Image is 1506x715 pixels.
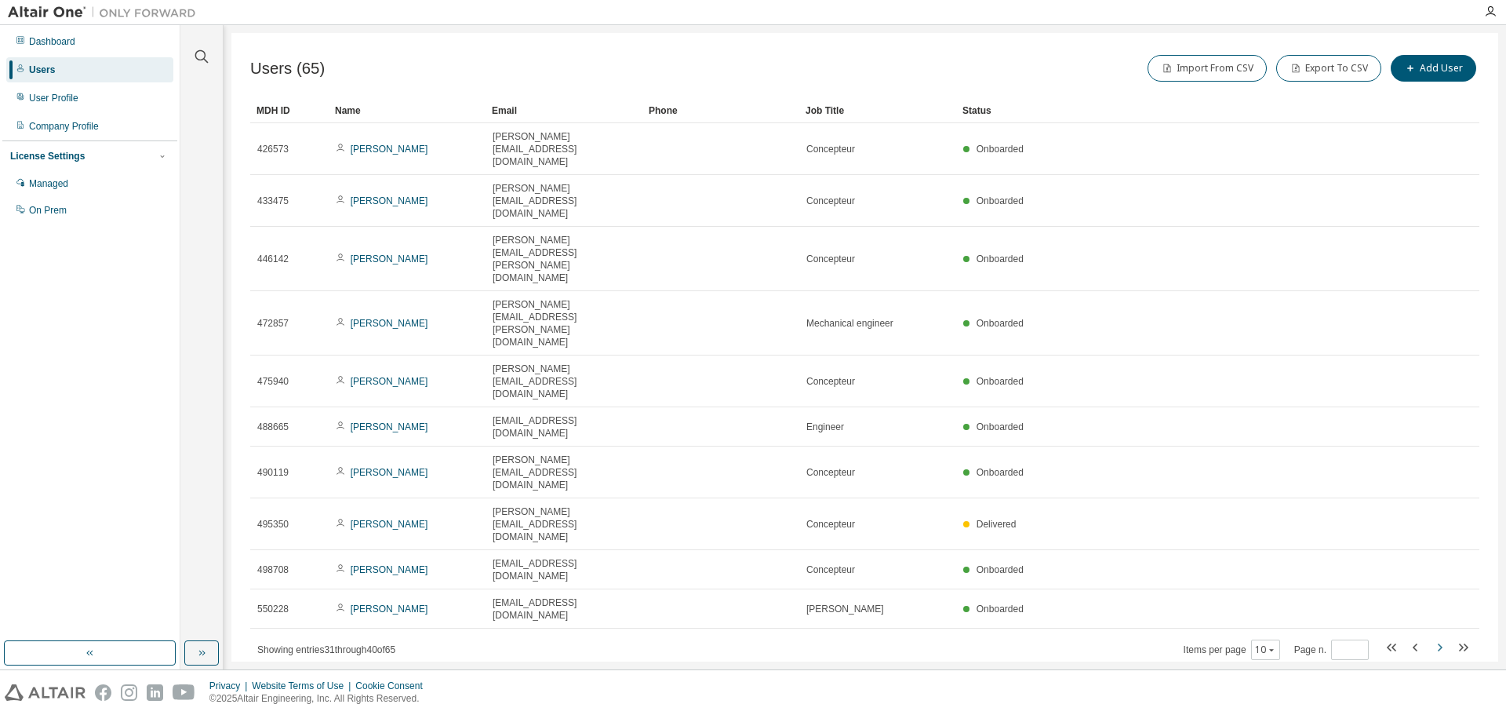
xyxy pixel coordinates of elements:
[351,376,428,387] a: [PERSON_NAME]
[493,557,635,582] span: [EMAIL_ADDRESS][DOMAIN_NAME]
[95,684,111,701] img: facebook.svg
[355,680,431,692] div: Cookie Consent
[493,363,635,400] span: [PERSON_NAME][EMAIL_ADDRESS][DOMAIN_NAME]
[351,144,428,155] a: [PERSON_NAME]
[8,5,204,20] img: Altair One
[806,253,855,265] span: Concepteur
[806,143,855,155] span: Concepteur
[121,684,137,701] img: instagram.svg
[29,35,75,48] div: Dashboard
[806,375,855,388] span: Concepteur
[649,98,793,123] div: Phone
[351,564,428,575] a: [PERSON_NAME]
[29,204,67,217] div: On Prem
[806,466,855,479] span: Concepteur
[493,182,635,220] span: [PERSON_NAME][EMAIL_ADDRESS][DOMAIN_NAME]
[250,60,325,78] span: Users (65)
[351,195,428,206] a: [PERSON_NAME]
[252,680,355,692] div: Website Terms of Use
[351,254,428,264] a: [PERSON_NAME]
[10,150,85,162] div: License Settings
[257,603,289,615] span: 550228
[806,518,855,531] span: Concepteur
[962,98,1398,123] div: Status
[1148,55,1267,82] button: Import From CSV
[977,318,1024,329] span: Onboarded
[1294,640,1369,660] span: Page n.
[493,130,635,168] span: [PERSON_NAME][EMAIL_ADDRESS][DOMAIN_NAME]
[257,466,289,479] span: 490119
[209,692,432,706] p: © 2025 Altair Engineering, Inc. All Rights Reserved.
[806,317,893,330] span: Mechanical engineer
[351,604,428,615] a: [PERSON_NAME]
[977,564,1024,575] span: Onboarded
[351,421,428,432] a: [PERSON_NAME]
[1391,55,1476,82] button: Add User
[977,421,1024,432] span: Onboarded
[977,519,1017,530] span: Delivered
[257,375,289,388] span: 475940
[173,684,195,701] img: youtube.svg
[806,98,950,123] div: Job Title
[806,421,844,433] span: Engineer
[977,254,1024,264] span: Onboarded
[806,564,855,576] span: Concepteur
[977,376,1024,387] span: Onboarded
[806,195,855,207] span: Concepteur
[806,603,884,615] span: [PERSON_NAME]
[335,98,479,123] div: Name
[29,92,78,104] div: User Profile
[493,234,635,284] span: [PERSON_NAME][EMAIL_ADDRESS][PERSON_NAME][DOMAIN_NAME]
[493,454,635,491] span: [PERSON_NAME][EMAIL_ADDRESS][DOMAIN_NAME]
[257,564,289,576] span: 498708
[209,680,252,692] div: Privacy
[493,414,635,440] span: [EMAIL_ADDRESS][DOMAIN_NAME]
[257,644,395,655] span: Showing entries 31 through 40 of 65
[257,143,289,155] span: 426573
[257,518,289,531] span: 495350
[493,298,635,348] span: [PERSON_NAME][EMAIL_ADDRESS][PERSON_NAME][DOMAIN_NAME]
[1255,644,1276,656] button: 10
[351,467,428,478] a: [PERSON_NAME]
[977,195,1024,206] span: Onboarded
[493,505,635,543] span: [PERSON_NAME][EMAIL_ADDRESS][DOMAIN_NAME]
[351,519,428,530] a: [PERSON_NAME]
[1184,640,1280,660] span: Items per page
[257,253,289,265] span: 446142
[977,144,1024,155] span: Onboarded
[147,684,163,701] img: linkedin.svg
[29,177,68,190] div: Managed
[29,64,55,76] div: Users
[492,98,636,123] div: Email
[493,596,635,622] span: [EMAIL_ADDRESS][DOMAIN_NAME]
[5,684,85,701] img: altair_logo.svg
[1276,55,1381,82] button: Export To CSV
[351,318,428,329] a: [PERSON_NAME]
[256,98,322,123] div: MDH ID
[257,421,289,433] span: 488665
[257,195,289,207] span: 433475
[977,467,1024,478] span: Onboarded
[977,604,1024,615] span: Onboarded
[257,317,289,330] span: 472857
[29,120,99,133] div: Company Profile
